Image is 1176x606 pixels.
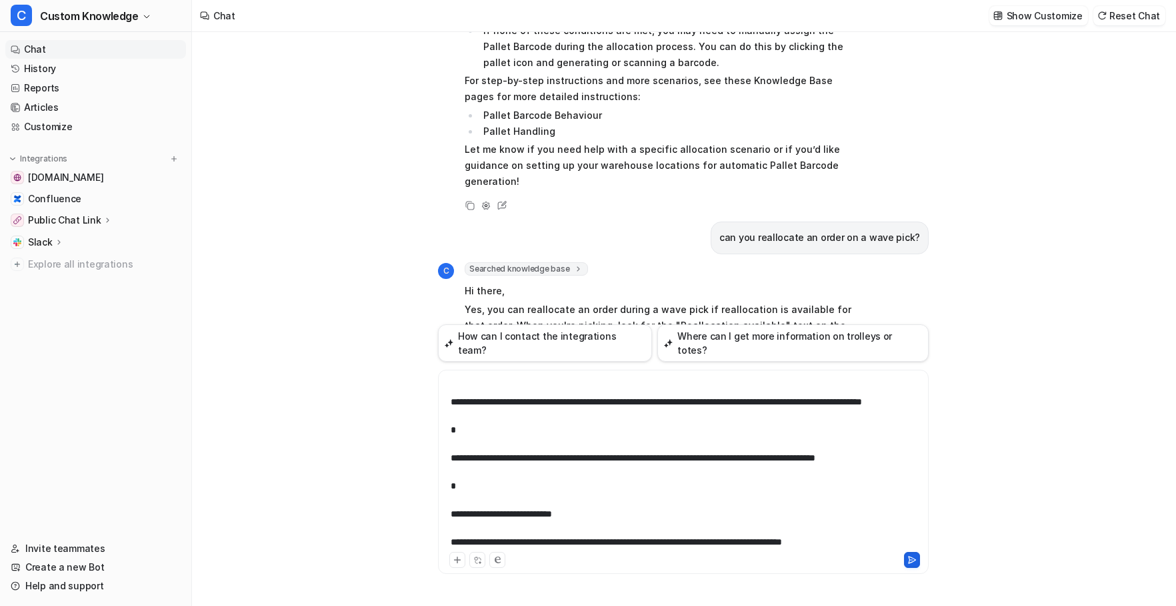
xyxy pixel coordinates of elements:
[719,230,920,246] p: can you reallocate an order on a wave pick?
[11,258,24,271] img: explore all integrations
[465,283,855,299] p: Hi there,
[8,154,17,164] img: expand menu
[5,59,186,78] a: History
[479,123,855,139] li: Pallet Handling
[11,5,32,26] span: C
[5,539,186,558] a: Invite teammates
[213,9,235,23] div: Chat
[13,238,21,246] img: Slack
[5,168,186,187] a: help.cartoncloud.com[DOMAIN_NAME]
[28,171,103,184] span: [DOMAIN_NAME]
[13,195,21,203] img: Confluence
[5,40,186,59] a: Chat
[28,192,81,206] span: Confluence
[13,174,21,182] img: help.cartoncloud.com
[465,262,588,276] span: Searched knowledge base
[40,7,139,25] span: Custom Knowledge
[5,255,186,274] a: Explore all integrations
[438,324,652,362] button: How can I contact the integrations team?
[5,98,186,117] a: Articles
[479,23,855,71] li: If none of these conditions are met, you may need to manually assign the Pallet Barcode during th...
[438,263,454,279] span: C
[993,11,1003,21] img: customize
[5,577,186,595] a: Help and support
[5,117,186,136] a: Customize
[28,214,101,227] p: Public Chat Link
[465,73,855,105] p: For step-by-step instructions and more scenarios, see these Knowledge Base pages for more detaile...
[465,302,855,366] p: Yes, you can reallocate an order during a wave pick if reallocation is available for that order. ...
[479,107,855,123] li: Pallet Barcode Behaviour
[5,190,186,208] a: ConfluenceConfluence
[13,216,21,224] img: Public Chat Link
[28,236,53,249] p: Slack
[1097,11,1107,21] img: reset
[1093,6,1165,25] button: Reset Chat
[1007,9,1083,23] p: Show Customize
[657,324,929,362] button: Where can I get more information on trolleys or totes?
[5,152,71,166] button: Integrations
[989,6,1088,25] button: Show Customize
[465,141,855,190] p: Let me know if you need help with a specific allocation scenario or if you’d like guidance on set...
[5,558,186,577] a: Create a new Bot
[28,254,181,275] span: Explore all integrations
[20,154,67,164] p: Integrations
[169,154,179,164] img: menu_add.svg
[5,79,186,97] a: Reports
